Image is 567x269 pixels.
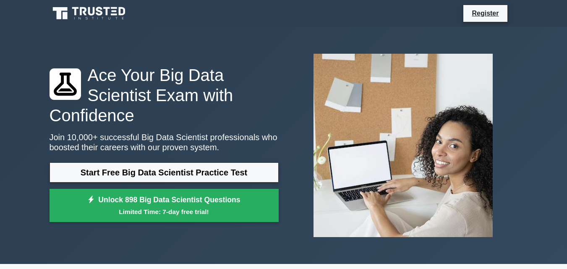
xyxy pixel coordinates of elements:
[50,132,279,152] p: Join 10,000+ successful Big Data Scientist professionals who boosted their careers with our prove...
[50,189,279,222] a: Unlock 898 Big Data Scientist QuestionsLimited Time: 7-day free trial!
[467,8,504,18] a: Register
[60,207,268,217] small: Limited Time: 7-day free trial!
[50,162,279,183] a: Start Free Big Data Scientist Practice Test
[50,65,279,125] h1: Ace Your Big Data Scientist Exam with Confidence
